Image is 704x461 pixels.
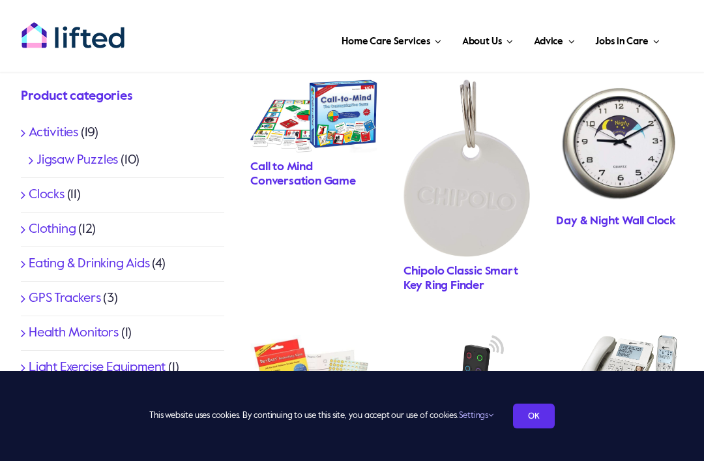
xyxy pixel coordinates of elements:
span: (1) [121,327,132,340]
span: This website uses cookies. By continuing to use this site, you accept our use of cookies. [149,406,493,426]
nav: Main Menu [134,20,664,59]
a: Clocks [29,188,65,201]
span: (19) [81,126,98,140]
a: Esky wireless key finder [403,335,531,348]
span: (4) [152,258,165,271]
a: Clothing [29,223,76,236]
a: Chipolo Classic Smart Key Ring Finder [403,265,518,291]
a: Eating & Drinking Aids [29,258,150,271]
a: Jobs in Care [591,20,664,59]
a: Day & Night Wall Clock [556,215,676,227]
span: (12) [78,223,95,236]
a: GPS Trackers [29,292,101,305]
a: Jigsaw Puzzles [37,154,118,167]
a: About Us [458,20,517,59]
a: Settings [459,411,493,420]
span: (1) [168,361,179,374]
a: Ravencourt Living DC300S Day & Night Wall Clock 12 [556,80,683,93]
a: New DryEasy Bedwetting Alarm with Volume Control [250,335,377,348]
a: lifted-logo [21,22,125,35]
span: Jobs in Care [595,31,648,52]
a: Activities [29,126,78,140]
a: Call To Mind Game [250,80,377,93]
span: About Us [462,31,502,52]
span: (10) [121,154,139,167]
a: Geemarc AMPLIDECT COMBI 295- Amplified Double Corded and Cordless Telephone [556,335,683,348]
a: OK [513,404,555,428]
img: Geemarc AMPLIDECT COMBI 295- Amplified Double Corded and Cordless Telephone [556,335,683,415]
img: Chipolo Plus Smart Keyring Item Finder Bluetooth Tracker [403,80,531,258]
a: Advice [530,20,578,59]
img: Call to mind game [250,80,377,153]
span: Advice [534,31,563,52]
img: Ravencourt Living DC300S Day & Night Wall Clock 12" [556,80,683,207]
a: Call to Mind Conversation Game [250,161,356,187]
span: (3) [103,292,117,305]
h4: Product categories [21,87,224,106]
span: Home Care Services [342,31,430,52]
span: (11) [67,188,81,201]
a: Chipolo Plus Smart Keyring Item Finder Bluetooth Tracker [403,80,531,93]
a: Light Exercise Equipment [29,361,166,374]
a: Health Monitors [29,327,119,340]
a: Home Care Services [338,20,445,59]
img: New DryEasy Bedwetting Alarm with Volume Control [250,335,377,447]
